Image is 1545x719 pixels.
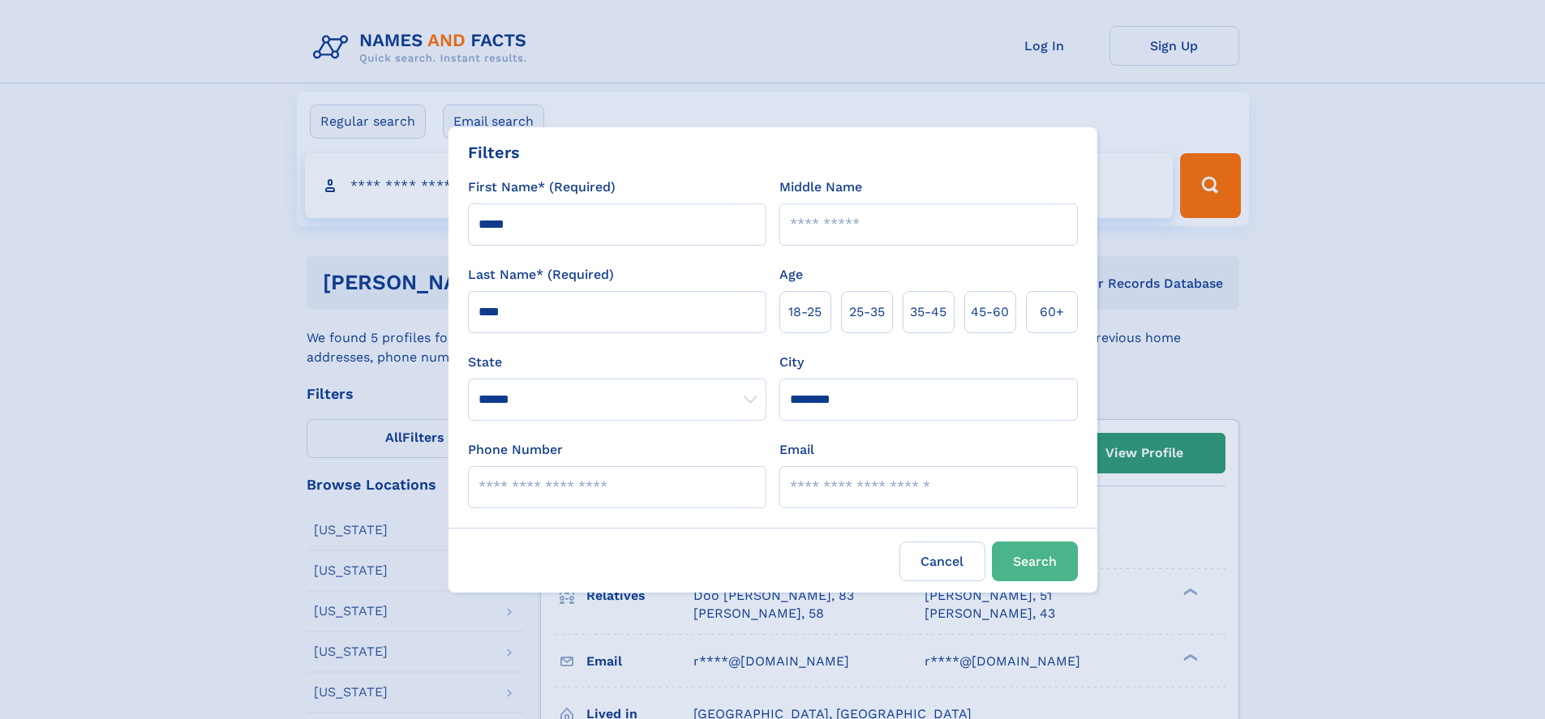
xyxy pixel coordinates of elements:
[1040,302,1064,322] span: 60+
[779,178,862,197] label: Middle Name
[849,302,885,322] span: 25‑35
[899,541,985,581] label: Cancel
[910,302,946,322] span: 35‑45
[468,440,563,460] label: Phone Number
[992,541,1078,581] button: Search
[468,140,520,165] div: Filters
[468,178,616,197] label: First Name* (Required)
[468,353,766,372] label: State
[788,302,822,322] span: 18‑25
[971,302,1009,322] span: 45‑60
[779,440,814,460] label: Email
[779,265,803,285] label: Age
[779,353,804,372] label: City
[468,265,614,285] label: Last Name* (Required)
